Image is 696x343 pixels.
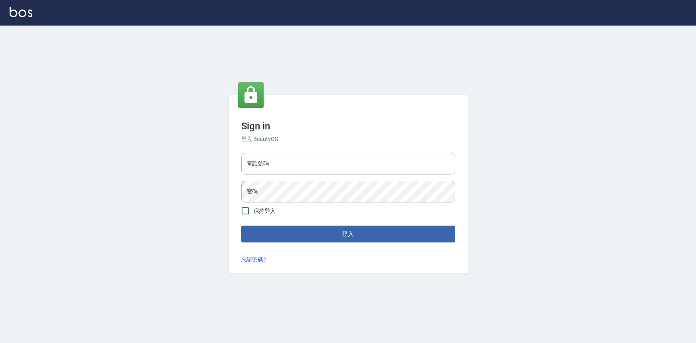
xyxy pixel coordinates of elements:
span: 保持登入 [254,207,276,215]
h6: 登入 BeautyOS [241,135,455,143]
img: Logo [10,7,32,17]
h3: Sign in [241,121,455,132]
a: 忘記密碼? [241,256,266,264]
button: 登入 [241,226,455,242]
